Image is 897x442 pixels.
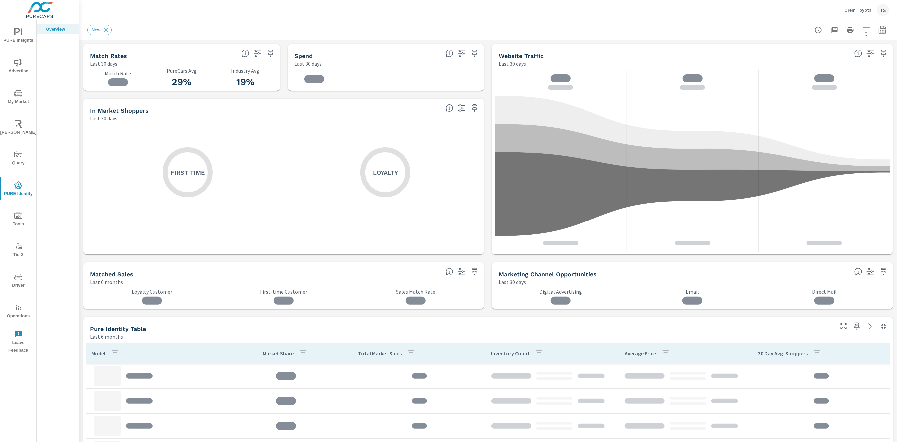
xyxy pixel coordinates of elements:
p: Industry Avg [217,68,273,74]
span: Save this to your personalized report [878,266,889,277]
span: Loyalty: Matched has purchased from the dealership before and has exhibited a preference through ... [446,104,453,112]
span: New [88,27,104,32]
button: Make Fullscreen [838,321,849,332]
p: Match Rate [90,70,146,77]
p: Last 30 days [90,60,117,68]
button: "Export Report to PDF" [828,23,841,37]
span: PURE Identity [2,181,34,198]
span: Driver [2,273,34,289]
h5: In Market Shoppers [90,107,149,114]
p: Last 30 days [499,60,526,68]
p: Inventory Count [491,350,530,357]
h5: Pure Identity Table [90,325,146,332]
p: Model [91,350,105,357]
p: Orem Toyota [844,7,872,13]
span: Query [2,151,34,167]
h5: First Time [171,169,205,176]
p: Average Price [625,350,656,357]
span: My Market [2,89,34,106]
span: Total PureCars DigAdSpend. Data sourced directly from the Ad Platforms. Non-Purecars DigAd client... [446,49,453,57]
p: Last 6 months [90,278,123,286]
h5: Website Traffic [499,52,544,59]
span: Save this to your personalized report [469,266,480,277]
span: [PERSON_NAME] [2,120,34,136]
p: 30 Day Avg. Shoppers [758,350,808,357]
p: Total Market Sales [358,350,402,357]
span: Save this to your personalized report [469,103,480,113]
span: Leave Feedback [2,330,34,354]
span: Operations [2,304,34,320]
span: Save this to your personalized report [852,321,862,332]
h5: Spend [295,52,313,59]
div: New [87,25,112,35]
p: Last 30 days [499,278,526,286]
span: Match rate: % of Identifiable Traffic. Pure Identity avg: Avg match rate of all PURE Identity cus... [241,49,249,57]
p: PureCars Avg [154,68,209,74]
span: Tools [2,212,34,228]
p: Loyalty Customer [90,288,214,295]
span: Save this to your personalized report [265,48,276,59]
p: Email [631,288,755,295]
span: All traffic is the data we start with. It’s unique personas over a 30-day period. We don’t consid... [854,49,862,57]
div: Overview [37,24,79,34]
span: Save this to your personalized report [469,48,480,59]
h5: Matched Sales [90,271,133,278]
button: Minimize Widget [878,321,889,332]
button: Print Report [844,23,857,37]
h5: Loyalty [373,169,398,176]
span: Save this to your personalized report [878,48,889,59]
span: Loyalty: Matches that have purchased from the dealership before and purchased within the timefram... [446,268,453,276]
p: Sales Match Rate [354,288,477,295]
h3: 29% [154,76,209,88]
h3: 19% [217,76,273,88]
p: Last 30 days [90,114,117,122]
p: Market Share [263,350,294,357]
p: Last 6 months [90,333,123,341]
a: See more details in report [865,321,876,332]
div: TS [877,4,889,16]
h5: Match Rates [90,52,127,59]
p: Last 30 days [295,60,322,68]
span: Tier2 [2,242,34,259]
span: Advertise [2,59,34,75]
h5: Marketing Channel Opportunities [499,271,597,278]
p: Overview [46,26,74,32]
p: Digital Advertising [499,288,623,295]
p: First-time Customer [222,288,346,295]
span: PURE Insights [2,28,34,44]
div: nav menu [0,20,36,357]
button: Apply Filters [860,23,873,37]
span: Matched shoppers that can be exported to each channel type. This is targetable traffic. [854,268,862,276]
p: Direct Mail [762,288,886,295]
button: Select Date Range [876,23,889,37]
